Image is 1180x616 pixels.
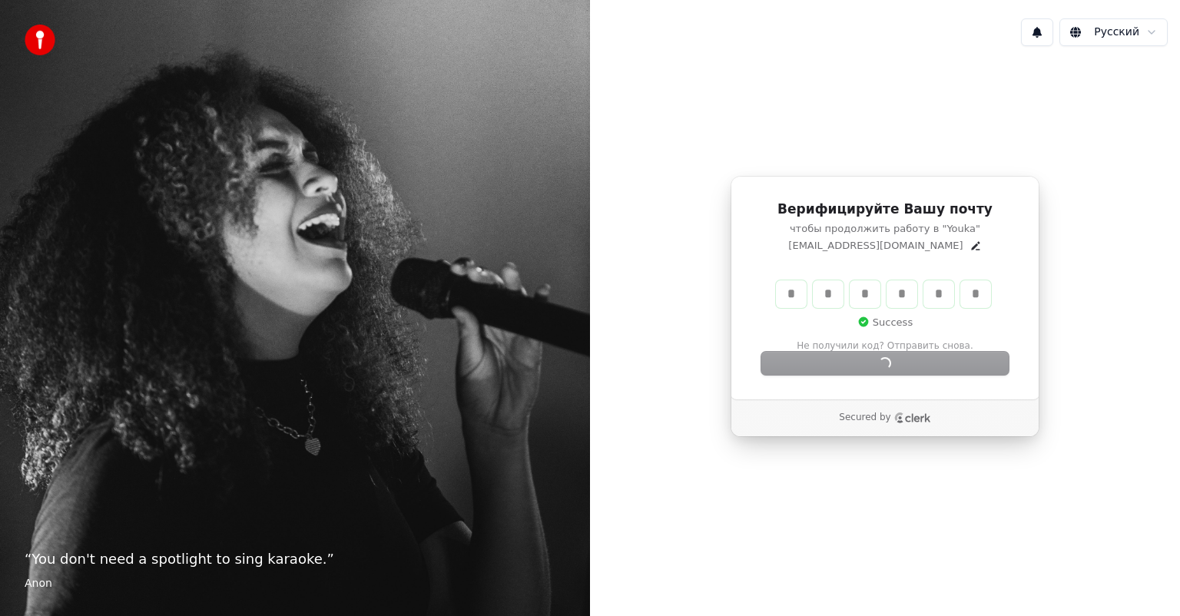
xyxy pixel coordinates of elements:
[25,576,565,591] footer: Anon
[25,548,565,570] p: “ You don't need a spotlight to sing karaoke. ”
[761,200,1009,219] h1: Верифицируйте Вашу почту
[894,412,931,423] a: Clerk logo
[788,239,963,253] p: [EMAIL_ADDRESS][DOMAIN_NAME]
[761,222,1009,236] p: чтобы продолжить работу в "Youka"
[25,25,55,55] img: youka
[839,412,890,424] p: Secured by
[773,277,994,311] div: Verification code input
[857,316,913,330] p: Success
[970,240,982,252] button: Edit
